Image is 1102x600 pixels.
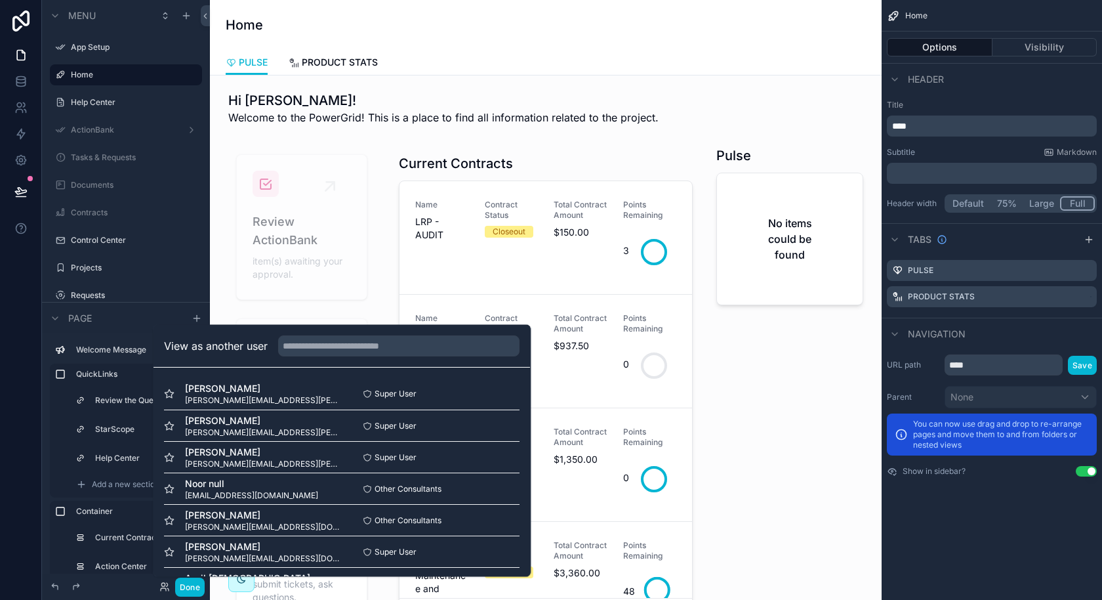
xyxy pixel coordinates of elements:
[95,424,194,435] label: StarScope
[375,389,417,399] span: Super User
[887,147,915,158] label: Subtitle
[76,369,197,379] label: QuickLinks
[185,553,342,564] span: [PERSON_NAME][EMAIL_ADDRESS][DOMAIN_NAME]
[71,290,199,301] label: Requests
[76,506,197,517] label: Container
[185,509,342,522] span: [PERSON_NAME]
[908,291,975,302] label: PRODUCT STATS
[95,561,194,572] label: Action Center
[908,233,931,246] span: Tabs
[226,51,268,75] a: PULSE
[185,382,342,395] span: [PERSON_NAME]
[239,56,268,69] span: PULSE
[903,466,966,477] label: Show in sidebar?
[947,196,990,211] button: Default
[887,360,939,370] label: URL path
[185,414,342,427] span: [PERSON_NAME]
[71,70,194,80] label: Home
[992,38,1097,56] button: Visibility
[913,419,1089,450] p: You can now use drag and drop to re-arrange pages and move them to and from folders or nested views
[185,446,342,459] span: [PERSON_NAME]
[302,56,378,69] span: PRODUCT STATS
[375,484,441,494] span: Other Consultants
[71,207,199,218] label: Contracts
[76,345,197,355] label: Welcome Message
[375,547,417,557] span: Super User
[185,427,342,438] span: [PERSON_NAME][EMAIL_ADDRESS][PERSON_NAME][DOMAIN_NAME]
[95,395,194,406] label: Review the Queue
[71,97,199,108] label: Help Center
[990,196,1023,211] button: 75%
[95,453,194,463] label: Help Center
[68,9,96,22] span: Menu
[887,100,1097,110] label: Title
[1023,196,1060,211] button: Large
[71,152,199,163] label: Tasks & Requests
[71,235,199,246] label: Control Center
[950,391,973,404] span: None
[945,386,1097,408] button: None
[887,116,1097,137] div: scrollable content
[71,263,199,273] label: Projects
[164,338,268,354] h2: View as another user
[185,477,318,490] span: Noor null
[185,395,342,406] span: [PERSON_NAME][EMAIL_ADDRESS][PERSON_NAME][DOMAIN_NAME]
[185,572,318,585] span: April [DEMOGRAPHIC_DATA]
[908,73,944,86] span: Header
[1044,147,1097,158] a: Markdown
[185,490,318,501] span: [EMAIL_ADDRESS][DOMAIN_NAME]
[92,479,159,490] span: Add a new section
[375,421,417,431] span: Super User
[95,532,194,543] label: Current Contract
[1060,196,1095,211] button: Full
[375,452,417,463] span: Super User
[185,540,342,553] span: [PERSON_NAME]
[289,51,378,77] a: PRODUCT STATS
[1068,356,1097,375] button: Save
[905,11,928,21] span: Home
[71,125,181,135] label: ActionBank
[887,198,939,209] label: Header width
[908,265,933,276] label: PULSE
[226,16,263,34] h1: Home
[185,459,342,469] span: [PERSON_NAME][EMAIL_ADDRESS][PERSON_NAME][DOMAIN_NAME]
[71,42,199,53] label: App Setup
[908,328,966,341] span: Navigation
[887,163,1097,184] div: scrollable content
[887,38,992,56] button: Options
[887,392,939,402] label: Parent
[68,312,92,325] span: Page
[375,515,441,526] span: Other Consultants
[71,180,199,190] label: Documents
[1057,147,1097,158] span: Markdown
[42,333,210,574] div: scrollable content
[185,522,342,532] span: [PERSON_NAME][EMAIL_ADDRESS][DOMAIN_NAME]
[175,578,205,597] button: Done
